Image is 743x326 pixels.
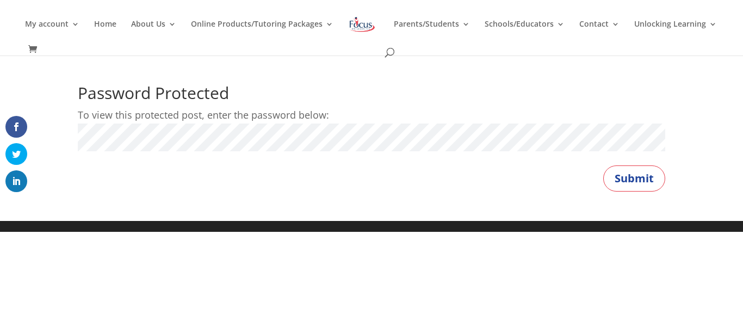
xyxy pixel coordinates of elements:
a: Parents/Students [394,20,470,46]
a: Schools/Educators [485,20,565,46]
button: Submit [603,165,665,192]
a: Contact [579,20,620,46]
a: My account [25,20,79,46]
a: Unlocking Learning [634,20,717,46]
a: About Us [131,20,176,46]
p: To view this protected post, enter the password below: [78,107,665,124]
a: Online Products/Tutoring Packages [191,20,333,46]
a: Home [94,20,116,46]
h1: Password Protected [78,85,665,107]
img: Focus on Learning [348,15,376,34]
